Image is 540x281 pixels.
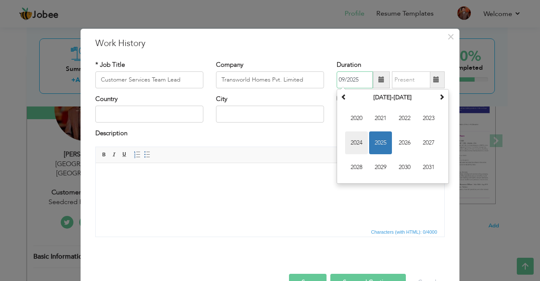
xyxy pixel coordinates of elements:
[349,91,437,104] th: Select Decade
[216,60,243,69] label: Company
[96,163,444,226] iframe: Rich Text Editor, workEditor
[369,107,392,130] span: 2021
[417,107,440,130] span: 2023
[444,30,457,44] button: Close
[95,129,127,138] label: Description
[345,156,368,179] span: 2028
[337,71,373,88] input: From
[370,228,439,236] span: Characters (with HTML): 0/4000
[417,131,440,154] span: 2027
[369,156,392,179] span: 2029
[143,150,152,159] a: Insert/Remove Bulleted List
[393,131,416,154] span: 2026
[337,60,361,69] label: Duration
[216,95,227,104] label: City
[95,37,445,50] h3: Work History
[95,60,125,69] label: * Job Title
[392,71,430,88] input: Present
[120,150,129,159] a: Underline
[345,107,368,130] span: 2020
[393,107,416,130] span: 2022
[393,156,416,179] span: 2030
[369,131,392,154] span: 2025
[447,29,454,44] span: ×
[95,95,118,104] label: Country
[417,156,440,179] span: 2031
[341,94,347,100] span: Previous Decade
[110,150,119,159] a: Italic
[132,150,142,159] a: Insert/Remove Numbered List
[370,228,440,236] div: Statistics
[345,131,368,154] span: 2024
[100,150,109,159] a: Bold
[439,94,445,100] span: Next Decade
